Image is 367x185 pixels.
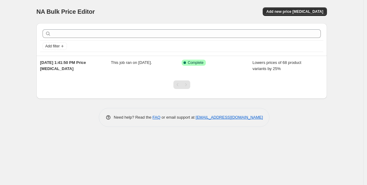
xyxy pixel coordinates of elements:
span: Add filter [45,44,60,49]
nav: Pagination [173,80,190,89]
span: Need help? Read the [114,115,153,120]
button: Add new price [MEDICAL_DATA] [263,7,327,16]
span: Add new price [MEDICAL_DATA] [266,9,323,14]
a: [EMAIL_ADDRESS][DOMAIN_NAME] [196,115,263,120]
span: [DATE] 1:41:50 PM Price [MEDICAL_DATA] [40,60,86,71]
span: Lowers prices of 68 product variants by 25% [253,60,302,71]
span: This job ran on [DATE]. [111,60,152,65]
a: FAQ [153,115,161,120]
span: or email support at [161,115,196,120]
span: Complete [188,60,203,65]
span: NA Bulk Price Editor [36,8,95,15]
button: Add filter [43,43,67,50]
